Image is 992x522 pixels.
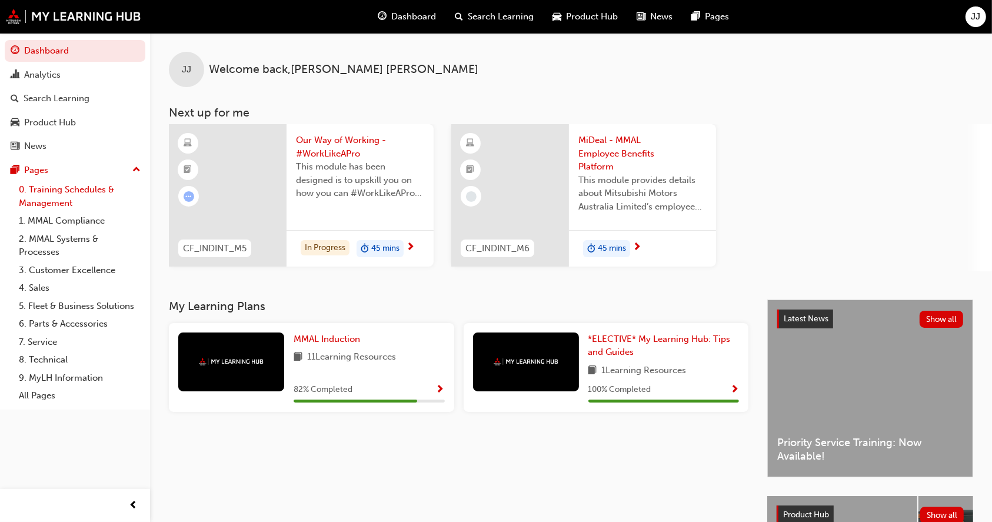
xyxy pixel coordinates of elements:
a: 3. Customer Excellence [14,261,145,280]
span: Product Hub [783,510,829,520]
div: In Progress [301,240,349,256]
span: CF_INDINT_M5 [183,242,247,255]
span: *ELECTIVE* My Learning Hub: Tips and Guides [588,334,731,358]
span: JJ [971,10,981,24]
span: Pages [705,10,729,24]
span: This module provides details about Mitsubishi Motors Australia Limited’s employee benefits platfo... [578,174,707,214]
span: Our Way of Working - #WorkLikeAPro [296,134,424,160]
a: guage-iconDashboard [368,5,445,29]
span: MiDeal - MMAL Employee Benefits Platform [578,134,707,174]
a: Dashboard [5,40,145,62]
span: Product Hub [566,10,618,24]
a: Search Learning [5,88,145,109]
a: 2. MMAL Systems & Processes [14,230,145,261]
a: CF_INDINT_M5Our Way of Working - #WorkLikeAProThis module has been designed is to upskill you on ... [169,124,434,267]
img: mmal [6,9,141,24]
div: Product Hub [24,116,76,129]
span: news-icon [11,141,19,152]
button: Show Progress [730,383,739,397]
span: chart-icon [11,70,19,81]
a: 1. MMAL Compliance [14,212,145,230]
span: car-icon [11,118,19,128]
img: mmal [199,358,264,365]
span: book-icon [294,350,302,365]
a: Latest NewsShow all [777,310,963,328]
span: 45 mins [598,242,626,255]
span: next-icon [406,242,415,253]
span: This module has been designed is to upskill you on how you can #WorkLikeAPro at Mitsubishi Motors... [296,160,424,200]
span: News [650,10,673,24]
a: Product Hub [5,112,145,134]
h3: Next up for me [150,106,992,119]
span: next-icon [633,242,641,253]
span: Dashboard [391,10,436,24]
a: news-iconNews [627,5,682,29]
div: Analytics [24,68,61,82]
span: 82 % Completed [294,383,352,397]
span: search-icon [11,94,19,104]
button: Show Progress [436,383,445,397]
a: pages-iconPages [682,5,738,29]
span: booktick-icon [467,162,475,178]
a: car-iconProduct Hub [543,5,627,29]
a: search-iconSearch Learning [445,5,543,29]
button: Pages [5,159,145,181]
span: learningRecordVerb_ATTEMPT-icon [184,191,194,202]
span: Priority Service Training: Now Available! [777,436,963,463]
span: learningResourceType_ELEARNING-icon [467,136,475,151]
a: 8. Technical [14,351,145,369]
span: 45 mins [371,242,400,255]
a: CF_INDINT_M6MiDeal - MMAL Employee Benefits PlatformThis module provides details about Mitsubishi... [451,124,716,267]
span: 1 Learning Resources [602,364,687,378]
a: 6. Parts & Accessories [14,315,145,333]
img: mmal [494,358,558,365]
a: MMAL Induction [294,333,365,346]
h3: My Learning Plans [169,300,748,313]
a: 0. Training Schedules & Management [14,181,145,212]
span: news-icon [637,9,645,24]
span: duration-icon [587,241,595,257]
div: Pages [24,164,48,177]
span: pages-icon [691,9,700,24]
span: search-icon [455,9,463,24]
span: duration-icon [361,241,369,257]
button: Show all [920,311,964,328]
a: Latest NewsShow allPriority Service Training: Now Available! [767,300,973,477]
div: Search Learning [24,92,89,105]
button: DashboardAnalyticsSearch LearningProduct HubNews [5,38,145,159]
span: guage-icon [378,9,387,24]
span: up-icon [132,162,141,178]
span: book-icon [588,364,597,378]
span: MMAL Induction [294,334,360,344]
span: JJ [182,63,191,77]
a: *ELECTIVE* My Learning Hub: Tips and Guides [588,333,740,359]
span: 11 Learning Resources [307,350,396,365]
span: Show Progress [730,385,739,395]
a: 9. MyLH Information [14,369,145,387]
button: JJ [966,6,986,27]
span: learningResourceType_ELEARNING-icon [184,136,192,151]
span: 100 % Completed [588,383,651,397]
a: Analytics [5,64,145,86]
span: Latest News [784,314,828,324]
span: Welcome back , [PERSON_NAME] [PERSON_NAME] [209,63,478,77]
div: News [24,139,46,153]
span: booktick-icon [184,162,192,178]
span: learningRecordVerb_NONE-icon [466,191,477,202]
span: Show Progress [436,385,445,395]
span: prev-icon [129,498,138,513]
a: 7. Service [14,333,145,351]
a: All Pages [14,387,145,405]
span: pages-icon [11,165,19,176]
span: CF_INDINT_M6 [465,242,530,255]
a: 5. Fleet & Business Solutions [14,297,145,315]
span: car-icon [552,9,561,24]
a: News [5,135,145,157]
a: 4. Sales [14,279,145,297]
span: guage-icon [11,46,19,56]
span: Search Learning [468,10,534,24]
